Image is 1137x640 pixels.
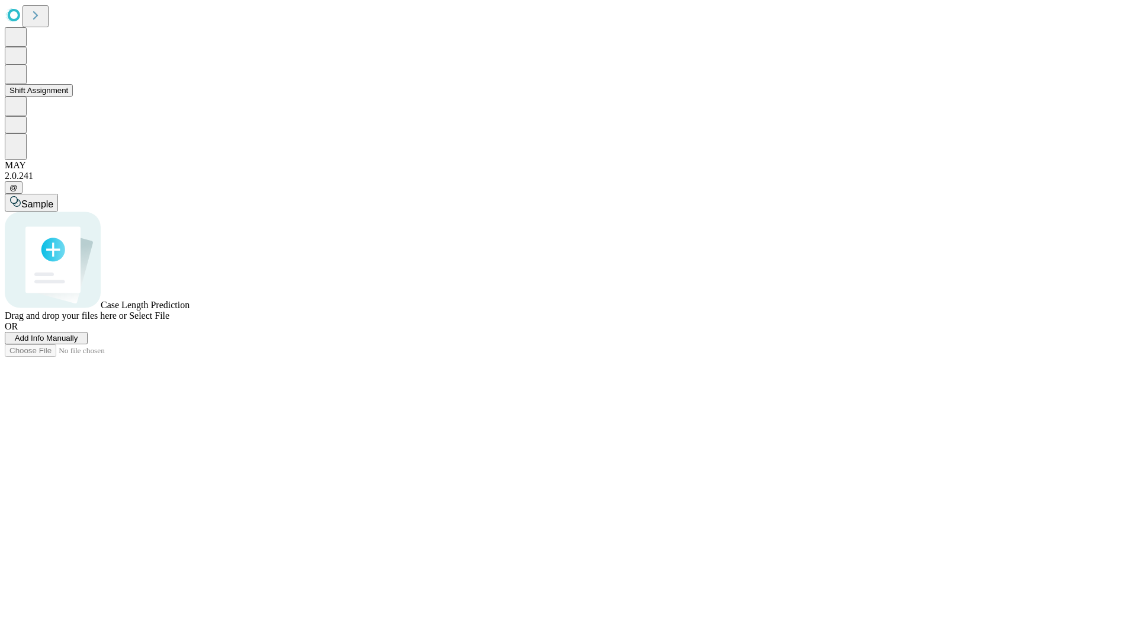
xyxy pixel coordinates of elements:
[101,300,189,310] span: Case Length Prediction
[21,199,53,209] span: Sample
[5,181,23,194] button: @
[5,194,58,212] button: Sample
[15,334,78,343] span: Add Info Manually
[5,332,88,344] button: Add Info Manually
[5,171,1132,181] div: 2.0.241
[5,311,127,321] span: Drag and drop your files here or
[129,311,169,321] span: Select File
[5,160,1132,171] div: MAY
[9,183,18,192] span: @
[5,321,18,331] span: OR
[5,84,73,97] button: Shift Assignment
